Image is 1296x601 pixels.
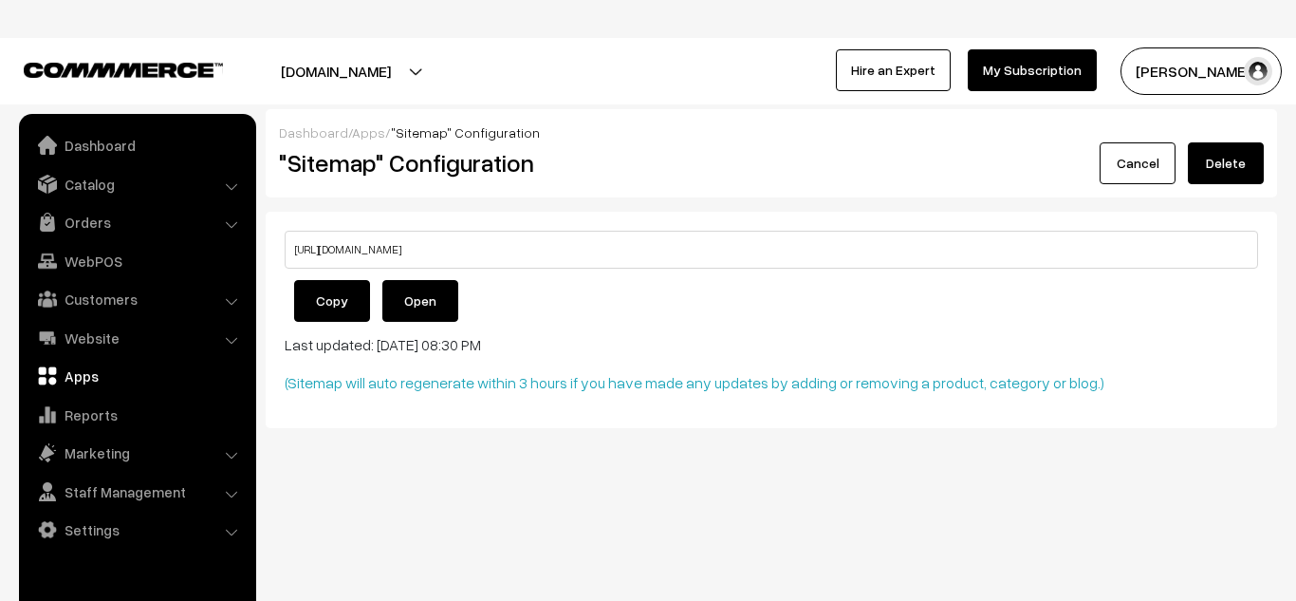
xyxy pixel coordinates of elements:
[24,321,250,355] a: Website
[24,359,250,393] a: Apps
[214,47,457,95] button: [DOMAIN_NAME]
[1120,47,1282,95] button: [PERSON_NAME]…
[24,475,250,509] a: Staff Management
[24,436,250,470] a: Marketing
[836,49,951,91] a: Hire an Expert
[391,124,540,141] span: "Sitemap" Configuration
[1188,142,1264,184] a: Delete
[285,333,1258,356] p: Last updated: [DATE] 08:30 PM
[279,122,1264,142] div: / /
[352,124,385,141] a: Apps
[24,513,250,547] a: Settings
[24,244,250,278] a: WebPOS
[285,371,1258,394] p: (Sitemap will auto regenerate within 3 hours if you have made any updates by adding or removing a...
[24,205,250,239] a: Orders
[24,398,250,432] a: Reports
[24,63,223,77] img: COMMMERCE
[279,124,348,141] a: Dashboard
[294,280,370,322] button: Copy
[24,167,250,201] a: Catalog
[24,128,250,162] a: Dashboard
[382,280,458,322] a: Open
[968,49,1097,91] a: My Subscription
[1244,57,1272,85] img: user
[279,148,926,178] h2: "Sitemap" Configuration
[24,57,190,80] a: COMMMERCE
[24,282,250,316] a: Customers
[1100,142,1176,184] a: Cancel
